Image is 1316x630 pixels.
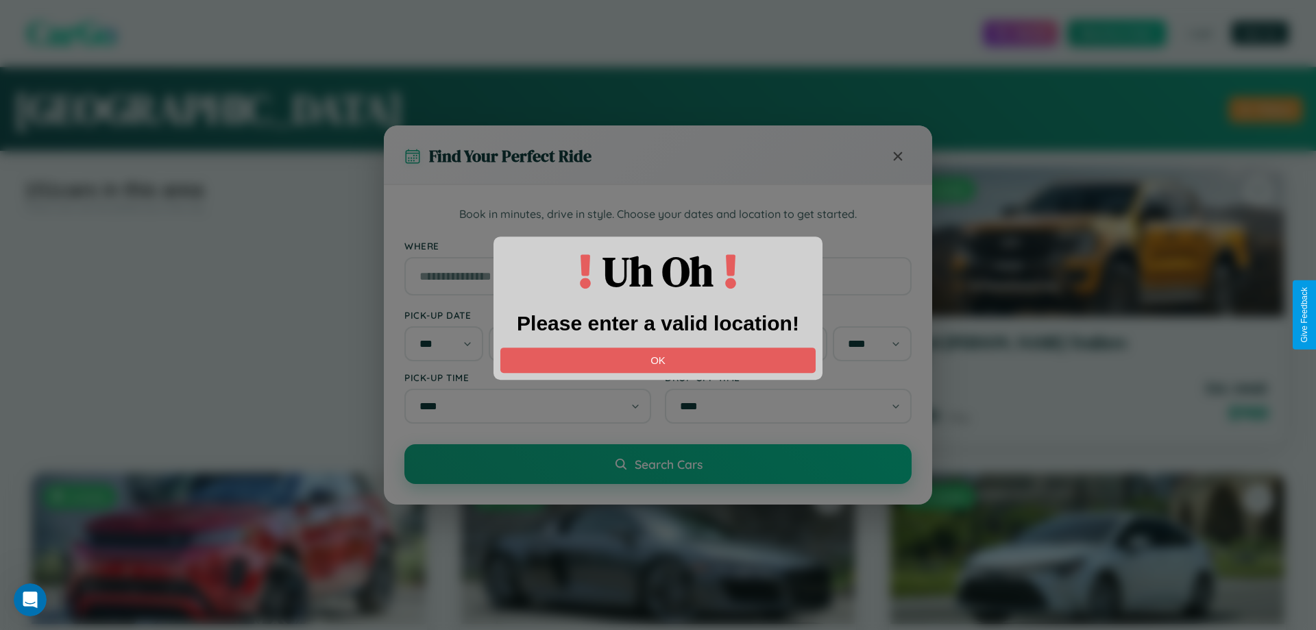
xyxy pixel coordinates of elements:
p: Book in minutes, drive in style. Choose your dates and location to get started. [404,206,912,223]
h3: Find Your Perfect Ride [429,145,592,167]
label: Drop-off Date [665,309,912,321]
label: Pick-up Time [404,372,651,383]
label: Pick-up Date [404,309,651,321]
label: Where [404,240,912,252]
span: Search Cars [635,457,703,472]
label: Drop-off Time [665,372,912,383]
